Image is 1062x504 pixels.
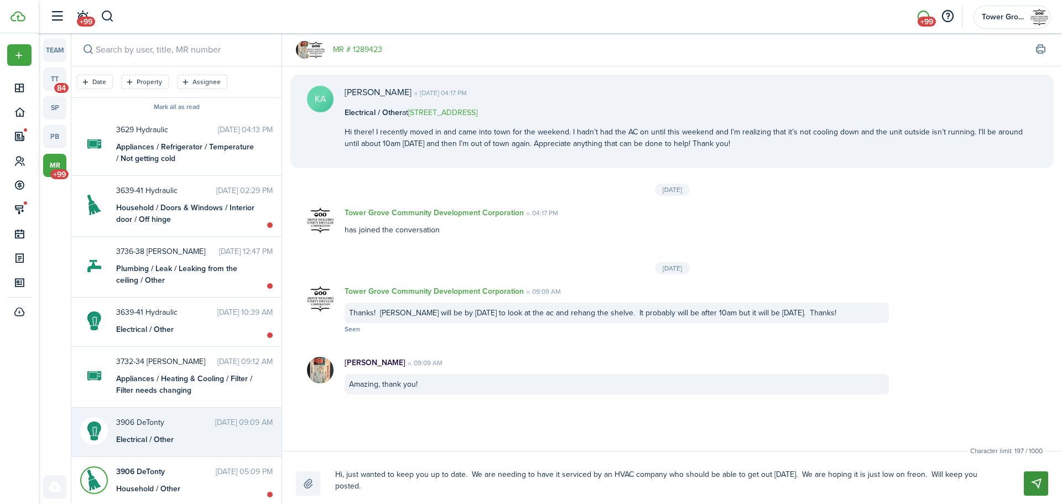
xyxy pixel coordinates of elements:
img: Tower Grove Community Development Corporation [1030,8,1048,26]
a: Notifications [72,3,93,31]
img: Tower Grove Community Development Corporation [307,285,334,312]
button: Mark all as read [154,103,200,111]
span: 3639-41 Hydraulic [116,306,217,318]
span: 3732-34 Bamberger [116,356,217,367]
b: Electrical / Other [345,107,402,118]
time: [DATE] 05:09 PM [216,466,273,477]
img: Electrical [87,307,101,335]
img: Household [87,466,101,494]
a: tt [43,67,66,91]
div: Appliances / Refrigerator / Temperature / Not getting cold [116,141,254,164]
img: TenantCloud [11,11,25,22]
a: mr [43,154,66,177]
img: Appliances [87,131,101,158]
a: [STREET_ADDRESS] [408,107,477,118]
time: [DATE] 12:47 PM [219,246,273,257]
button: Search [101,7,114,26]
button: Send [1024,471,1048,496]
time: [DATE] 04:17 PM [412,88,467,98]
button: Open resource center [938,7,957,26]
span: Seen [345,324,360,334]
img: Tower Grove Community Development Corporation [307,41,325,59]
button: Search [80,42,96,58]
filter-tag-label: Property [137,77,162,87]
img: Electrical [87,417,101,445]
p: Tower Grove Community Development Corporation [345,207,524,219]
p: [PERSON_NAME] [345,357,405,368]
time: 09:09 AM [524,287,561,297]
small: Character limit: 197 / 1000 [967,446,1045,456]
p: [PERSON_NAME] [345,86,412,99]
p: Hi there! I recently moved in and came into town for the weekend. I hadn’t had the AC on until th... [345,126,1037,149]
button: Open sidebar [46,6,67,27]
span: +99 [50,169,69,179]
avatar-text: KA [307,86,334,112]
span: 3639-41 Hydraulic [116,185,216,196]
span: 3629 Hydraulic [116,124,218,136]
img: Appliances [87,362,101,390]
time: [DATE] 02:29 PM [216,185,273,196]
p: Tower Grove Community Development Corporation [345,285,524,297]
div: Electrical / Other [116,434,254,445]
img: Kaetlyn allen [296,41,314,59]
span: 3906 DeTonty [116,417,215,428]
a: team [43,39,66,62]
div: [DATE] [655,184,690,196]
img: Kaetlyn allen [307,357,334,383]
span: Tower Grove Community Development Corporation [982,13,1026,21]
div: Household / Doors & Windows / Interior door / Off hinge [116,202,254,225]
time: [DATE] 09:12 AM [217,356,273,367]
a: pb [43,125,66,148]
div: Household / Other [116,483,254,495]
button: Print [1033,42,1048,58]
div: has joined the conversation [334,207,900,236]
div: [DATE] [655,262,690,274]
a: MR # 1289423 [333,44,382,55]
span: 3736-38 Bamberger [116,246,219,257]
time: [DATE] 10:39 AM [217,306,273,318]
input: search [71,33,282,66]
filter-tag: Open filter [121,75,169,89]
img: Plumbing [87,252,101,280]
span: 3906 DeTonty [116,466,216,477]
time: 04:17 PM [524,208,558,218]
div: Appliances / Heating & Cooling / Filter / Filter needs changing [116,373,254,396]
p: at [345,107,1037,118]
div: Electrical / Other [116,324,254,335]
img: Tower Grove Community Development Corporation [307,207,334,233]
div: Amazing, thank you! [345,374,889,394]
div: Plumbing / Leak / Leaking from the ceiling / Other [116,263,254,286]
div: Thanks! [PERSON_NAME] will be by [DATE] to look at the ac and rehang the shelve. It probably will... [345,303,889,323]
filter-tag-label: Date [92,77,106,87]
time: [DATE] 04:13 PM [218,124,273,136]
img: Household [87,191,101,219]
span: 84 [54,83,69,93]
button: Open menu [7,44,32,66]
time: [DATE] 09:09 AM [215,417,273,428]
filter-tag: Open filter [177,75,227,89]
filter-tag-label: Assignee [192,77,221,87]
time: 09:09 AM [405,358,442,368]
span: +99 [77,17,95,27]
filter-tag: Open filter [77,75,113,89]
a: sp [43,96,66,119]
